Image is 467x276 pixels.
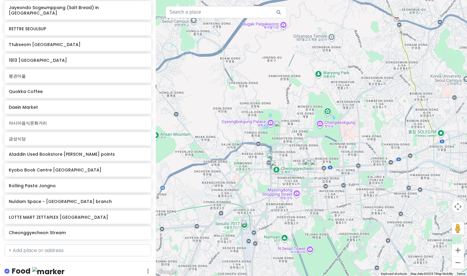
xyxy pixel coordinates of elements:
[452,244,464,256] button: Zoom in
[267,153,280,166] div: Kyobo Book Centre Gwanghwamun
[9,214,147,220] h6: LOTTE MART ZETTAPLEX [GEOGRAPHIC_DATA]
[303,159,317,172] div: Rolling Pasta Jongno
[9,42,147,47] h6: Ttukseom [GEOGRAPHIC_DATA]
[157,268,177,276] img: Google
[9,151,147,157] h6: Aladdin Used Bookstore [PERSON_NAME] points
[452,201,464,213] button: Map camera controls
[9,5,147,16] h6: Jayeondo Sogeumppang (Salt Bread) in [GEOGRAPHIC_DATA]
[452,257,464,269] button: Zoom out
[310,159,323,173] div: Wecostay Insadong
[9,73,147,79] h6: 펭귄마을
[9,230,147,235] h6: Cheonggyecheon Stream
[9,183,147,188] h6: Rolling Pasta Jongno
[165,6,287,18] input: Search a place
[9,136,147,141] h6: 금성식당
[9,58,147,63] h6: 1913 [GEOGRAPHIC_DATA]
[411,272,453,275] span: Map data ©2025 TMap Mobility
[5,244,151,256] input: + Add place or address
[452,222,464,234] button: Drag Pegman onto the map to open Street View
[241,220,255,233] div: LOTTE MART ZETTAPLEX Seoul Station
[381,272,407,276] button: Keyboard shortcuts
[457,272,465,275] a: Terms
[9,167,147,173] h6: Kyobo Book Centre [GEOGRAPHIC_DATA]
[9,26,147,32] h6: RETTRE SEOULSUP
[9,199,147,204] h6: Nuldam Space - [GEOGRAPHIC_DATA] branch
[157,268,177,276] a: Open this area in Google Maps (opens a new window)
[9,120,147,126] h6: 아시아음식문화거리
[9,105,147,110] h6: Daein Market
[9,89,147,94] h6: Quokka Coffee
[274,121,288,134] div: Nuldam Space - Gyeongbok Palace branch
[270,160,284,174] div: Cheonggyecheon Stream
